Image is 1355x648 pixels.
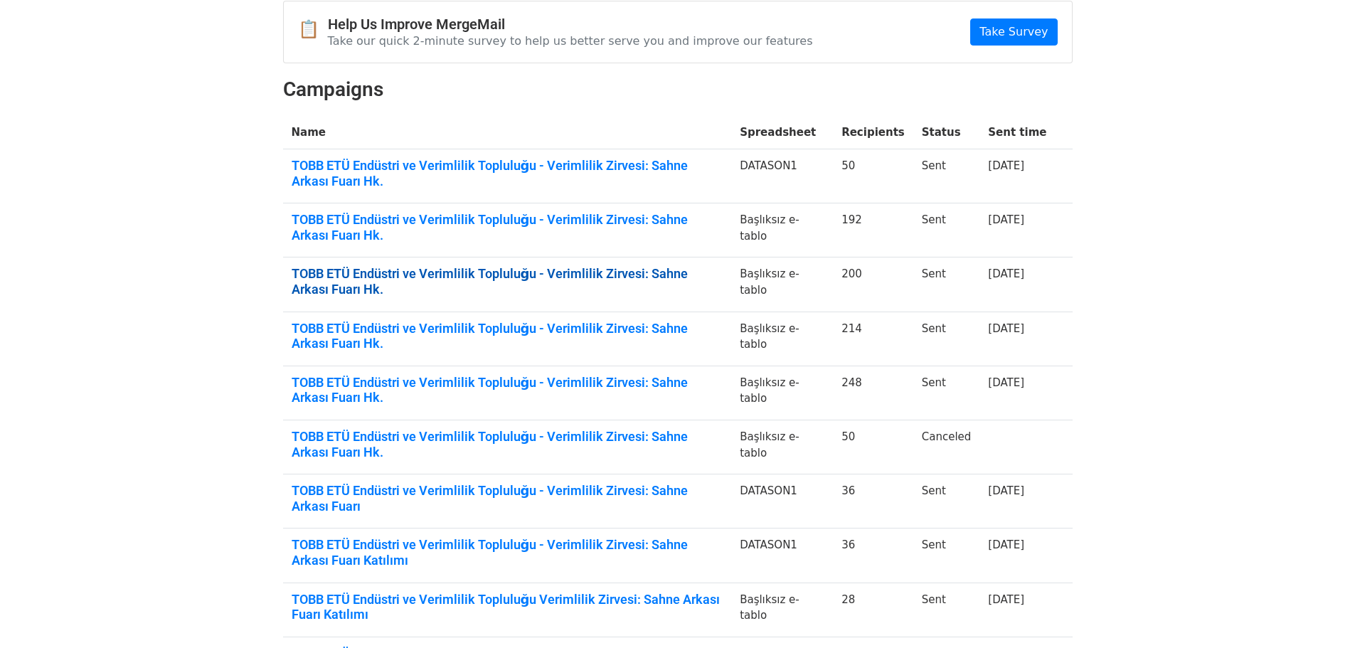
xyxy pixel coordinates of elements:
[283,78,1073,102] h2: Campaigns
[731,583,833,637] td: Başlıksız e-tablo
[833,583,913,637] td: 28
[988,593,1024,606] a: [DATE]
[913,529,980,583] td: Sent
[283,116,732,149] th: Name
[292,483,723,514] a: TOBB ETÜ Endüstri ve Verimlilik Topluluğu - Verimlilik Zirvesi: Sahne Arkası Fuarı
[988,322,1024,335] a: [DATE]
[292,321,723,351] a: TOBB ETÜ Endüstri ve Verimlilik Topluluğu - Verimlilik Zirvesi: Sahne Arkası Fuarı Hk.
[1284,580,1355,648] iframe: Chat Widget
[913,149,980,203] td: Sent
[913,474,980,529] td: Sent
[292,429,723,460] a: TOBB ETÜ Endüstri ve Verimlilik Topluluğu - Verimlilik Zirvesi: Sahne Arkası Fuarı Hk.
[731,203,833,257] td: Başlıksız e-tablo
[833,116,913,149] th: Recipients
[988,484,1024,497] a: [DATE]
[731,149,833,203] td: DATASON1
[292,266,723,297] a: TOBB ETÜ Endüstri ve Verimlilik Topluluğu - Verimlilik Zirvesi: Sahne Arkası Fuarı Hk.
[328,33,813,48] p: Take our quick 2-minute survey to help us better serve you and improve our features
[731,312,833,366] td: Başlıksız e-tablo
[913,312,980,366] td: Sent
[913,366,980,420] td: Sent
[988,376,1024,389] a: [DATE]
[298,19,328,40] span: 📋
[979,116,1055,149] th: Sent time
[913,583,980,637] td: Sent
[833,420,913,474] td: 50
[328,16,813,33] h4: Help Us Improve MergeMail
[913,420,980,474] td: Canceled
[833,312,913,366] td: 214
[833,474,913,529] td: 36
[913,203,980,257] td: Sent
[731,116,833,149] th: Spreadsheet
[731,420,833,474] td: Başlıksız e-tablo
[292,375,723,405] a: TOBB ETÜ Endüstri ve Verimlilik Topluluğu - Verimlilik Zirvesi: Sahne Arkası Fuarı Hk.
[731,366,833,420] td: Başlıksız e-tablo
[292,212,723,243] a: TOBB ETÜ Endüstri ve Verimlilik Topluluğu - Verimlilik Zirvesi: Sahne Arkası Fuarı Hk.
[988,213,1024,226] a: [DATE]
[913,116,980,149] th: Status
[833,203,913,257] td: 192
[988,267,1024,280] a: [DATE]
[292,158,723,188] a: TOBB ETÜ Endüstri ve Verimlilik Topluluğu - Verimlilik Zirvesi: Sahne Arkası Fuarı Hk.
[988,538,1024,551] a: [DATE]
[833,257,913,312] td: 200
[292,592,723,622] a: TOBB ETÜ Endüstri ve Verimlilik Topluluğu Verimlilik Zirvesi: Sahne Arkası Fuarı Katılımı
[988,159,1024,172] a: [DATE]
[913,257,980,312] td: Sent
[833,366,913,420] td: 248
[731,529,833,583] td: DATASON1
[970,18,1057,46] a: Take Survey
[833,149,913,203] td: 50
[833,529,913,583] td: 36
[292,537,723,568] a: TOBB ETÜ Endüstri ve Verimlilik Topluluğu - Verimlilik Zirvesi: Sahne Arkası Fuarı Katılımı
[731,257,833,312] td: Başlıksız e-tablo
[731,474,833,529] td: DATASON1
